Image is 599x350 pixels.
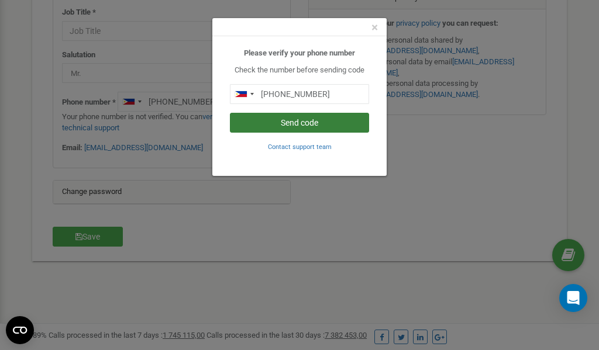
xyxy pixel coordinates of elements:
button: Send code [230,113,369,133]
div: Open Intercom Messenger [559,284,587,312]
input: 0905 123 4567 [230,84,369,104]
div: Telephone country code [230,85,257,103]
p: Check the number before sending code [230,65,369,76]
b: Please verify your phone number [244,48,355,57]
button: Open CMP widget [6,316,34,344]
a: Contact support team [268,142,332,151]
span: × [371,20,378,34]
button: Close [371,22,378,34]
small: Contact support team [268,143,332,151]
